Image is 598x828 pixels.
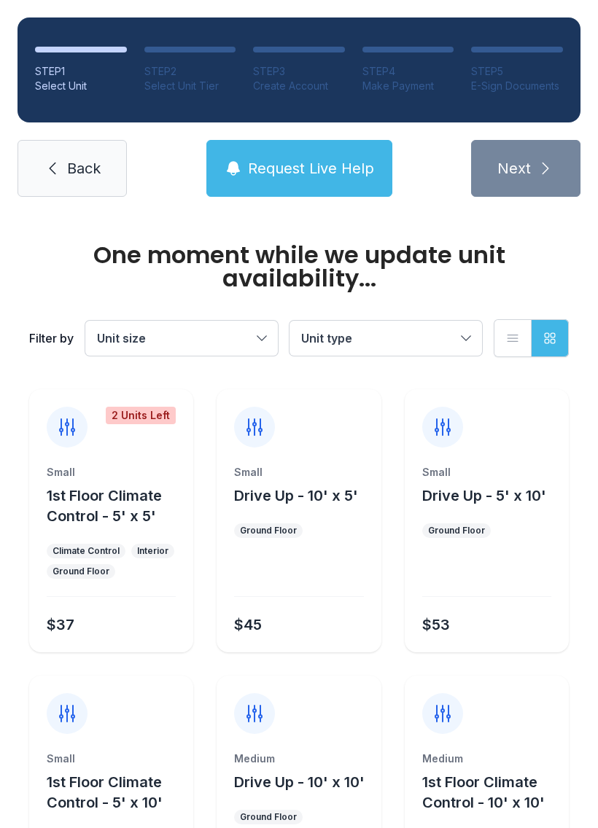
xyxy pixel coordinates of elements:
button: Drive Up - 5' x 10' [422,485,546,506]
div: Interior [137,545,168,557]
button: Drive Up - 10' x 10' [234,772,365,792]
span: Back [67,158,101,179]
div: $37 [47,614,74,635]
div: Small [234,465,363,480]
div: Make Payment [362,79,454,93]
button: Drive Up - 10' x 5' [234,485,358,506]
div: Climate Control [53,545,120,557]
div: Select Unit [35,79,127,93]
div: Small [47,751,176,766]
div: Ground Floor [240,525,297,536]
div: STEP 4 [362,64,454,79]
div: 2 Units Left [106,407,176,424]
div: One moment while we update unit availability... [29,243,569,290]
button: Unit type [290,321,482,356]
div: STEP 3 [253,64,345,79]
span: Request Live Help [248,158,374,179]
div: STEP 2 [144,64,236,79]
div: Filter by [29,329,74,347]
span: 1st Floor Climate Control - 5' x 10' [47,773,163,811]
button: Unit size [85,321,278,356]
div: Ground Floor [428,525,485,536]
div: Medium [234,751,363,766]
span: 1st Floor Climate Control - 5' x 5' [47,487,162,525]
div: Create Account [253,79,345,93]
div: Ground Floor [240,811,297,823]
div: STEP 5 [471,64,563,79]
div: Small [47,465,176,480]
span: 1st Floor Climate Control - 10' x 10' [422,773,545,811]
button: 1st Floor Climate Control - 5' x 5' [47,485,187,526]
span: Drive Up - 10' x 10' [234,773,365,791]
div: Small [422,465,551,480]
span: Next [497,158,531,179]
div: STEP 1 [35,64,127,79]
span: Unit size [97,331,146,345]
div: $53 [422,614,450,635]
span: Unit type [301,331,352,345]
span: Drive Up - 10' x 5' [234,487,358,504]
div: Select Unit Tier [144,79,236,93]
button: 1st Floor Climate Control - 10' x 10' [422,772,563,813]
div: E-Sign Documents [471,79,563,93]
span: Drive Up - 5' x 10' [422,487,546,504]
button: 1st Floor Climate Control - 5' x 10' [47,772,187,813]
div: $45 [234,614,262,635]
div: Medium [422,751,551,766]
div: Ground Floor [53,566,109,577]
